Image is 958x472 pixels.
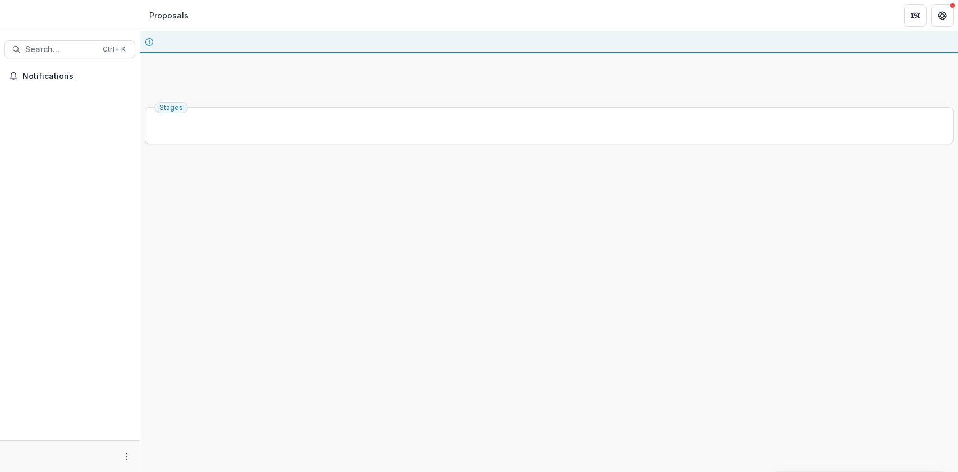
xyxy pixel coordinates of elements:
button: Get Help [931,4,954,27]
button: Partners [904,4,927,27]
div: Ctrl + K [100,43,128,55]
div: Proposals [149,10,189,21]
span: Notifications [22,72,131,81]
span: Stages [159,104,183,112]
button: More [120,450,133,463]
button: Notifications [4,67,135,85]
button: Search... [4,40,135,58]
nav: breadcrumb [145,7,193,24]
span: Search... [25,45,96,54]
